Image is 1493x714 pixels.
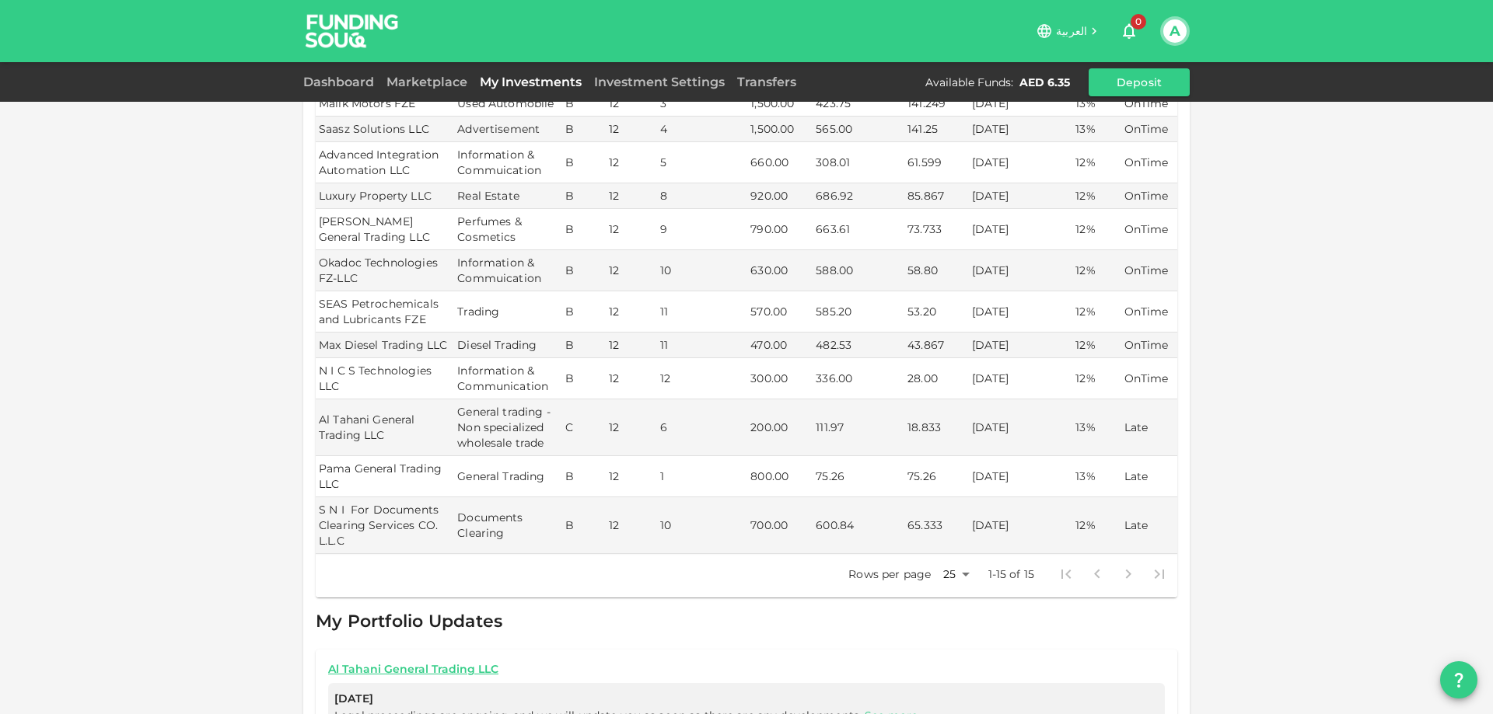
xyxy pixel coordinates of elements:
span: [DATE] [334,689,1159,709]
div: Available Funds : [925,75,1013,90]
td: [DATE] [969,91,1073,117]
td: 470.00 [747,333,813,358]
td: 570.00 [747,291,813,333]
td: Saasz Solutions LLC [316,117,454,142]
td: 790.00 [747,209,813,250]
td: 12 [606,333,657,358]
td: 12% [1072,291,1121,333]
td: B [562,456,606,497]
td: [DATE] [969,209,1073,250]
td: 630.00 [747,250,813,291]
button: Deposit [1089,68,1190,96]
td: 5 [657,142,748,183]
td: Information & Commuication [454,250,562,291]
td: OnTime [1121,117,1177,142]
td: 13% [1072,456,1121,497]
td: S N I For Documents Clearing Services CO. L.L.C [316,497,454,554]
td: 58.80 [904,250,969,291]
td: 18.833 [904,399,969,456]
td: Malik Motors FZE [316,91,454,117]
td: 61.599 [904,142,969,183]
td: Trading [454,291,562,333]
td: 75.26 [813,456,904,497]
td: Advertisement [454,117,562,142]
td: OnTime [1121,209,1177,250]
a: Transfers [731,75,802,89]
td: 1 [657,456,748,497]
td: 1,500.00 [747,117,813,142]
td: Documents Clearing [454,497,562,554]
td: 43.867 [904,333,969,358]
td: Pama General Trading LLC [316,456,454,497]
td: 12% [1072,209,1121,250]
td: [DATE] [969,142,1073,183]
td: 13% [1072,399,1121,456]
td: 28.00 [904,358,969,399]
a: My Investments [474,75,588,89]
td: [DATE] [969,497,1073,554]
td: B [562,117,606,142]
div: AED 6.35 [1019,75,1070,90]
td: 12% [1072,358,1121,399]
td: 700.00 [747,497,813,554]
td: 8 [657,183,748,209]
a: Al Tahani General Trading LLC [328,662,1165,677]
td: OnTime [1121,333,1177,358]
td: 9 [657,209,748,250]
td: Max Diesel Trading LLC [316,333,454,358]
td: 12 [606,91,657,117]
td: 53.20 [904,291,969,333]
td: [DATE] [969,291,1073,333]
td: Real Estate [454,183,562,209]
td: 4 [657,117,748,142]
td: OnTime [1121,291,1177,333]
td: 10 [657,497,748,554]
td: 12 [606,399,657,456]
td: 12 [606,456,657,497]
td: [DATE] [969,250,1073,291]
td: 12% [1072,497,1121,554]
td: 12 [606,291,657,333]
td: Diesel Trading [454,333,562,358]
td: 663.61 [813,209,904,250]
td: Late [1121,497,1177,554]
span: My Portfolio Updates [316,611,502,632]
td: Advanced Integration Automation LLC [316,142,454,183]
button: question [1440,661,1477,698]
td: B [562,250,606,291]
td: 13% [1072,91,1121,117]
td: 423.75 [813,91,904,117]
td: [DATE] [969,333,1073,358]
td: Okadoc Technologies FZ-LLC [316,250,454,291]
td: B [562,183,606,209]
td: Used Automobile [454,91,562,117]
td: Perfumes & Cosmetics [454,209,562,250]
td: 12 [606,142,657,183]
td: 75.26 [904,456,969,497]
td: 12 [657,358,748,399]
td: B [562,209,606,250]
td: General trading - Non specialized wholesale trade [454,399,562,456]
td: 600.84 [813,497,904,554]
td: 3 [657,91,748,117]
td: OnTime [1121,91,1177,117]
td: Information & Communication [454,358,562,399]
div: 25 [937,563,974,586]
td: 12% [1072,183,1121,209]
td: 585.20 [813,291,904,333]
td: [DATE] [969,117,1073,142]
td: 12% [1072,142,1121,183]
td: Late [1121,456,1177,497]
span: 0 [1131,14,1146,30]
td: 10 [657,250,748,291]
td: 12 [606,117,657,142]
a: Investment Settings [588,75,731,89]
td: Luxury Property LLC [316,183,454,209]
td: 588.00 [813,250,904,291]
td: OnTime [1121,250,1177,291]
td: [DATE] [969,358,1073,399]
td: 12% [1072,333,1121,358]
button: 0 [1114,16,1145,47]
span: العربية [1056,24,1087,38]
td: 12 [606,250,657,291]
